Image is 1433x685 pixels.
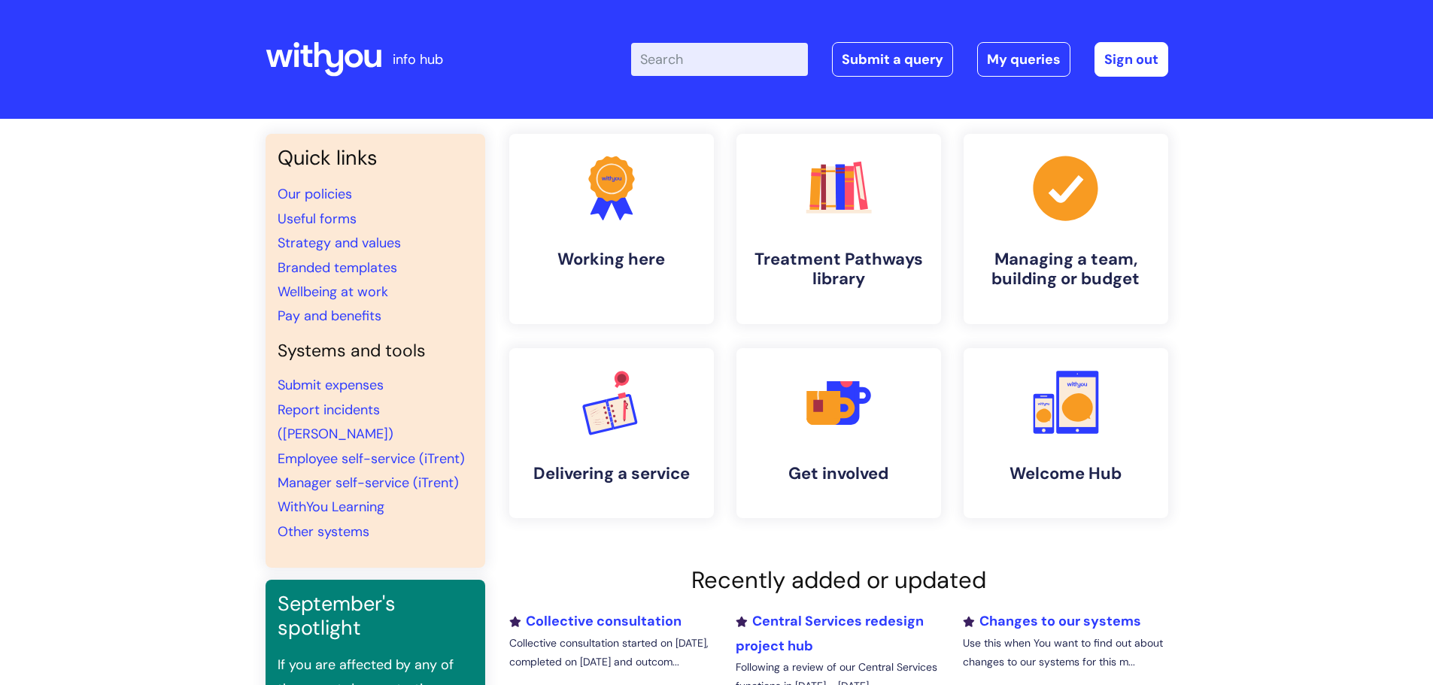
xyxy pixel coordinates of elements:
[278,234,401,252] a: Strategy and values
[976,464,1156,483] h4: Welcome Hub
[509,566,1168,594] h2: Recently added or updated
[509,348,714,518] a: Delivering a service
[278,185,352,203] a: Our policies
[278,259,397,277] a: Branded templates
[509,612,682,630] a: Collective consultation
[509,634,714,671] p: Collective consultation started on [DATE], completed on [DATE] and outcom...
[521,250,702,269] h4: Working here
[736,348,941,518] a: Get involved
[748,250,929,289] h4: Treatment Pathways library
[631,42,1168,77] div: | -
[278,474,459,492] a: Manager self-service (iTrent)
[976,250,1156,289] h4: Managing a team, building or budget
[977,42,1070,77] a: My queries
[278,341,473,362] h4: Systems and tools
[832,42,953,77] a: Submit a query
[521,464,702,483] h4: Delivering a service
[278,376,384,394] a: Submit expenses
[278,592,473,641] h3: September's spotlight
[963,612,1141,630] a: Changes to our systems
[278,450,465,468] a: Employee self-service (iTrent)
[509,134,714,324] a: Working here
[748,464,929,483] h4: Get involved
[278,283,388,301] a: Wellbeing at work
[278,146,473,170] h3: Quick links
[393,47,443,71] p: info hub
[278,401,393,443] a: Report incidents ([PERSON_NAME])
[1094,42,1168,77] a: Sign out
[964,134,1168,324] a: Managing a team, building or budget
[278,210,357,228] a: Useful forms
[631,43,808,76] input: Search
[736,134,941,324] a: Treatment Pathways library
[964,348,1168,518] a: Welcome Hub
[278,307,381,325] a: Pay and benefits
[963,634,1167,671] p: Use this when You want to find out about changes to our systems for this m...
[278,498,384,516] a: WithYou Learning
[736,612,924,654] a: Central Services redesign project hub
[278,523,369,541] a: Other systems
